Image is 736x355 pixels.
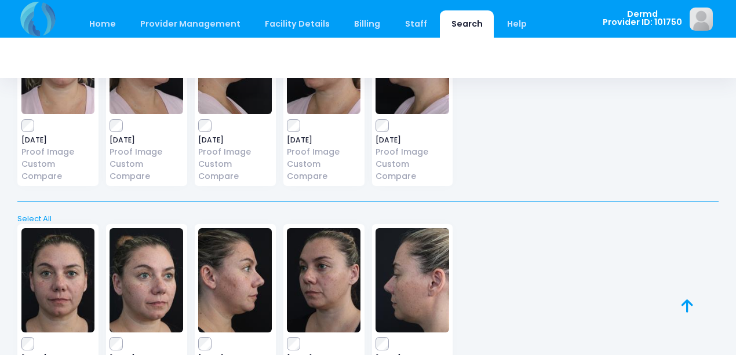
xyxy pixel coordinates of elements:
a: Provider Management [129,10,252,38]
a: Custom Compare [287,158,360,182]
span: Dermd Provider ID: 101750 [603,10,682,27]
img: image [376,228,449,332]
img: image [110,228,183,332]
a: Home [78,10,127,38]
img: image [690,8,713,31]
a: Custom Compare [21,158,95,182]
a: Proof Image [287,146,360,158]
a: Proof Image [21,146,95,158]
span: [DATE] [198,137,272,144]
a: Search [440,10,494,38]
a: Staff [393,10,438,38]
span: [DATE] [21,137,95,144]
span: [DATE] [110,137,183,144]
img: image [21,228,95,332]
a: Help [496,10,538,38]
a: Custom Compare [110,158,183,182]
a: Custom Compare [198,158,272,182]
a: Proof Image [376,146,449,158]
a: Proof Image [110,146,183,158]
img: image [287,228,360,332]
span: [DATE] [287,137,360,144]
a: Select All [14,213,723,225]
span: [DATE] [376,137,449,144]
a: Proof Image [198,146,272,158]
a: Custom Compare [376,158,449,182]
a: Facility Details [254,10,341,38]
a: Billing [343,10,392,38]
img: image [198,228,272,332]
